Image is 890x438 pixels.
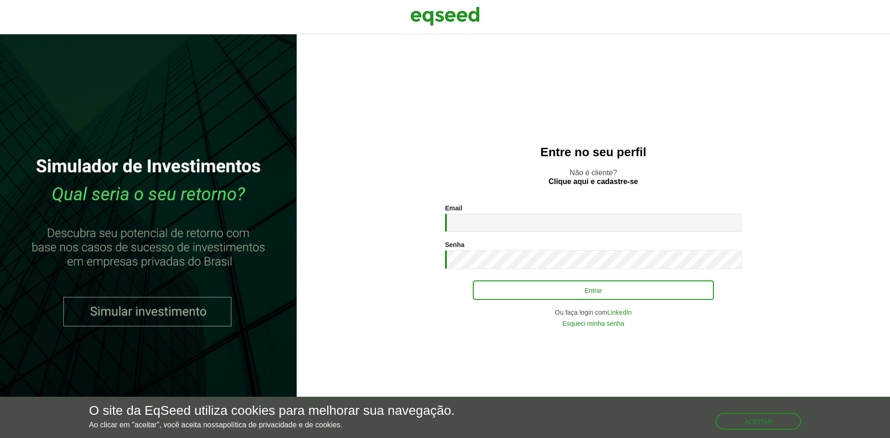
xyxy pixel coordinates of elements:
button: Aceitar [716,413,801,430]
label: Senha [445,241,464,248]
label: Email [445,205,462,211]
a: política de privacidade e de cookies [223,421,341,429]
img: EqSeed Logo [410,5,480,28]
h5: O site da EqSeed utiliza cookies para melhorar sua navegação. [89,404,455,418]
a: LinkedIn [607,309,632,316]
p: Ao clicar em "aceitar", você aceita nossa . [89,420,455,429]
a: Clique aqui e cadastre-se [549,178,638,185]
button: Entrar [473,280,714,300]
h2: Entre no seu perfil [315,146,871,159]
a: Esqueci minha senha [562,320,624,327]
p: Não é cliente? [315,168,871,186]
div: Ou faça login com [445,309,742,316]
